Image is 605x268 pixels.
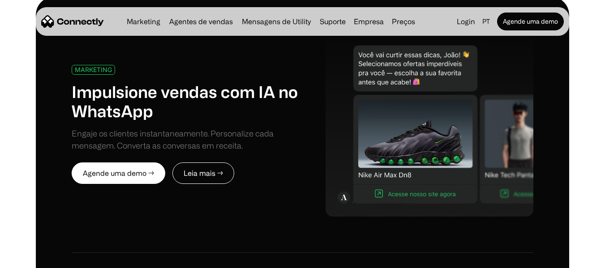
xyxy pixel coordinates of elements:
h1: Impulsione vendas com IA no WhatsApp [72,82,303,120]
div: pt [482,15,490,28]
a: Agende uma demo [497,13,564,30]
aside: Language selected: Português (Brasil) [9,251,54,265]
a: Preços [388,18,419,25]
a: Marketing [123,18,164,25]
a: Agende uma demo → [72,162,165,184]
a: Login [453,15,479,28]
div: Empresa [351,15,386,28]
a: home [41,15,104,28]
a: Agentes de vendas [166,18,236,25]
div: Engaje os clientes instantaneamente. Personalize cada mensagem. Converta as conversas em receita. [72,128,303,152]
ul: Language list [18,252,54,265]
div: MARKETING [75,66,112,73]
div: pt [479,15,495,28]
a: Suporte [316,18,349,25]
a: Leia mais → [172,162,234,184]
div: Empresa [354,15,384,28]
a: Mensagens de Utility [238,18,314,25]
